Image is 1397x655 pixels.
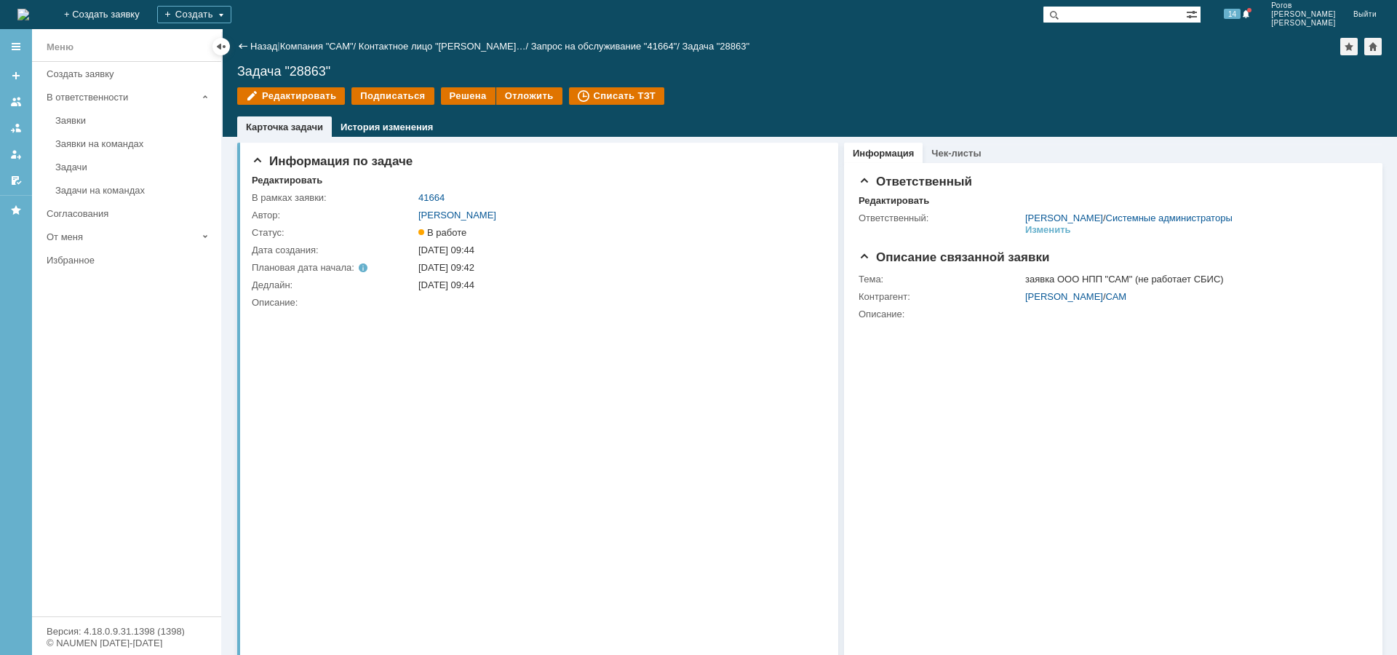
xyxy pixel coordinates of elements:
span: Информация по задаче [252,154,413,168]
a: САМ [1106,291,1127,302]
a: Заявки на командах [49,132,218,155]
a: Заявки в моей ответственности [4,116,28,140]
span: Рогов [1271,1,1336,10]
a: Создать заявку [41,63,218,85]
div: Согласования [47,208,212,219]
div: Плановая дата начала: [252,262,398,274]
span: [PERSON_NAME] [1271,19,1336,28]
a: Согласования [41,202,218,225]
div: Контрагент: [859,291,1022,303]
div: © NAUMEN [DATE]-[DATE] [47,638,207,648]
div: Описание: [859,309,1368,320]
div: / [359,41,531,52]
div: Задача "28863" [682,41,750,52]
div: Ответственный: [859,213,1022,224]
a: 41664 [418,192,445,203]
a: Контактное лицо "[PERSON_NAME]… [359,41,526,52]
a: Компания "САМ" [280,41,354,52]
a: Мои согласования [4,169,28,192]
div: В ответственности [47,92,196,103]
span: Ответственный [859,175,972,188]
div: Автор: [252,210,415,221]
div: Редактировать [252,175,322,186]
img: logo [17,9,29,20]
div: Редактировать [859,195,929,207]
div: Скрыть меню [212,38,230,55]
div: Задача "28863" [237,64,1382,79]
a: Чек-листы [931,148,981,159]
div: Заявки [55,115,212,126]
div: / [280,41,359,52]
div: В рамках заявки: [252,192,415,204]
a: Создать заявку [4,64,28,87]
a: Мои заявки [4,143,28,166]
a: Карточка задачи [246,122,323,132]
div: [DATE] 09:44 [418,279,818,291]
span: В работе [418,227,466,238]
div: Задачи [55,162,212,172]
span: Расширенный поиск [1186,7,1201,20]
span: 14 [1224,9,1241,19]
div: От меня [47,231,196,242]
div: Избранное [47,255,196,266]
div: Статус: [252,227,415,239]
div: | [277,40,279,51]
a: Информация [853,148,914,159]
div: Версия: 4.18.0.9.31.1398 (1398) [47,627,207,636]
span: [PERSON_NAME] [1271,10,1336,19]
a: Заявки [49,109,218,132]
div: / [1025,291,1365,303]
div: Дедлайн: [252,279,415,291]
a: Задачи [49,156,218,178]
div: заявка ООО НПП "САМ" (не работает СБИС) [1025,274,1365,285]
div: / [1025,213,1233,224]
a: [PERSON_NAME] [1025,291,1103,302]
div: Изменить [1025,224,1071,236]
div: Тема: [859,274,1022,285]
div: [DATE] 09:42 [418,262,818,274]
div: Добавить в избранное [1340,38,1358,55]
a: Запрос на обслуживание "41664" [531,41,677,52]
div: Описание: [252,297,821,309]
div: Сделать домашней страницей [1364,38,1382,55]
div: Меню [47,39,73,56]
a: [PERSON_NAME] [418,210,496,221]
a: Перейти на домашнюю страницу [17,9,29,20]
a: [PERSON_NAME] [1025,213,1103,223]
div: Задачи на командах [55,185,212,196]
span: Описание связанной заявки [859,250,1049,264]
a: Заявки на командах [4,90,28,114]
div: Создать [157,6,231,23]
a: История изменения [341,122,433,132]
a: Системные администраторы [1106,213,1233,223]
div: [DATE] 09:44 [418,245,818,256]
div: Заявки на командах [55,138,212,149]
a: Назад [250,41,277,52]
div: Создать заявку [47,68,212,79]
a: Задачи на командах [49,179,218,202]
div: / [531,41,682,52]
div: Дата создания: [252,245,415,256]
